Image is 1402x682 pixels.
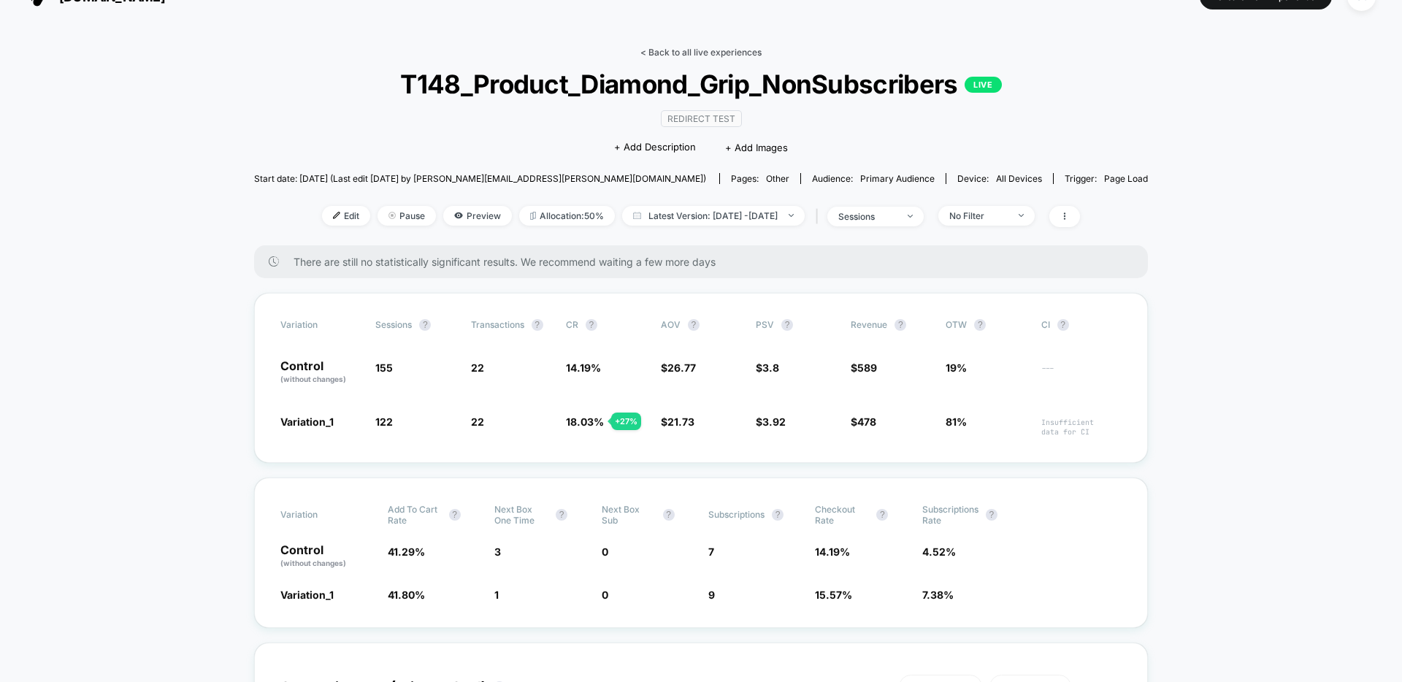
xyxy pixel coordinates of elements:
span: 22 [471,361,484,374]
button: ? [556,509,567,521]
span: Add To Cart Rate [388,504,442,526]
span: 1 [494,589,499,601]
a: < Back to all live experiences [640,47,762,58]
img: rebalance [530,212,536,220]
span: other [766,173,789,184]
span: There are still no statistically significant results. We recommend waiting a few more days [294,256,1119,268]
span: Next Box Sub [602,504,656,526]
span: 41.29 % [388,545,425,558]
img: end [789,214,794,217]
button: ? [449,509,461,521]
span: Subscriptions Rate [922,504,978,526]
span: 3.8 [762,361,779,374]
span: 589 [857,361,877,374]
span: 26.77 [667,361,696,374]
img: calendar [633,212,641,219]
p: Control [280,544,372,569]
button: ? [663,509,675,521]
span: (without changes) [280,375,346,383]
span: Subscriptions [708,509,765,520]
span: Variation_1 [280,415,334,428]
span: 4.52 % [922,545,956,558]
button: ? [688,319,700,331]
button: ? [586,319,597,331]
button: ? [895,319,906,331]
span: Redirect Test [661,110,742,127]
span: + Add Description [614,140,696,155]
span: 18.03 % [566,415,604,428]
span: Primary Audience [860,173,935,184]
span: all devices [996,173,1042,184]
span: $ [851,361,877,374]
span: 22 [471,415,484,428]
span: | [812,206,827,227]
span: --- [1041,364,1122,385]
span: 14.19 % [566,361,601,374]
span: CR [566,319,578,330]
span: $ [661,415,694,428]
span: Edit [322,206,370,226]
span: 21.73 [667,415,694,428]
span: AOV [661,319,681,330]
div: No Filter [949,210,1008,221]
p: Control [280,360,361,385]
span: OTW [946,319,1026,331]
span: + Add Images [725,142,788,153]
span: PSV [756,319,774,330]
button: ? [781,319,793,331]
span: $ [756,415,786,428]
span: Page Load [1104,173,1148,184]
span: T148_Product_Diamond_Grip_NonSubscribers [299,69,1103,99]
span: 155 [375,361,393,374]
span: Next Box One Time [494,504,548,526]
img: edit [333,212,340,219]
span: 0 [602,545,608,558]
span: (without changes) [280,559,346,567]
button: ? [974,319,986,331]
span: 41.80 % [388,589,425,601]
span: Transactions [471,319,524,330]
span: 7 [708,545,714,558]
span: 15.57 % [815,589,852,601]
span: 81% [946,415,967,428]
span: 0 [602,589,608,601]
span: 14.19 % [815,545,850,558]
span: CI [1041,319,1122,331]
span: Revenue [851,319,887,330]
div: Pages: [731,173,789,184]
span: $ [756,361,779,374]
span: 9 [708,589,715,601]
div: + 27 % [611,413,641,430]
span: Variation [280,319,361,331]
span: 3.92 [762,415,786,428]
span: 122 [375,415,393,428]
span: Device: [946,173,1053,184]
span: 478 [857,415,876,428]
span: Allocation: 50% [519,206,615,226]
span: $ [851,415,876,428]
div: Audience: [812,173,935,184]
img: end [1019,214,1024,217]
span: 19% [946,361,967,374]
p: LIVE [965,77,1001,93]
div: Trigger: [1065,173,1148,184]
span: $ [661,361,696,374]
span: Latest Version: [DATE] - [DATE] [622,206,805,226]
button: ? [532,319,543,331]
span: Start date: [DATE] (Last edit [DATE] by [PERSON_NAME][EMAIL_ADDRESS][PERSON_NAME][DOMAIN_NAME]) [254,173,706,184]
span: 3 [494,545,501,558]
button: ? [772,509,784,521]
button: ? [876,509,888,521]
span: Pause [378,206,436,226]
img: end [388,212,396,219]
button: ? [1057,319,1069,331]
span: 7.38 % [922,589,954,601]
span: Checkout Rate [815,504,869,526]
div: sessions [838,211,897,222]
button: ? [986,509,997,521]
span: Sessions [375,319,412,330]
span: Insufficient data for CI [1041,418,1122,437]
button: ? [419,319,431,331]
img: end [908,215,913,218]
span: Variation [280,504,361,526]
